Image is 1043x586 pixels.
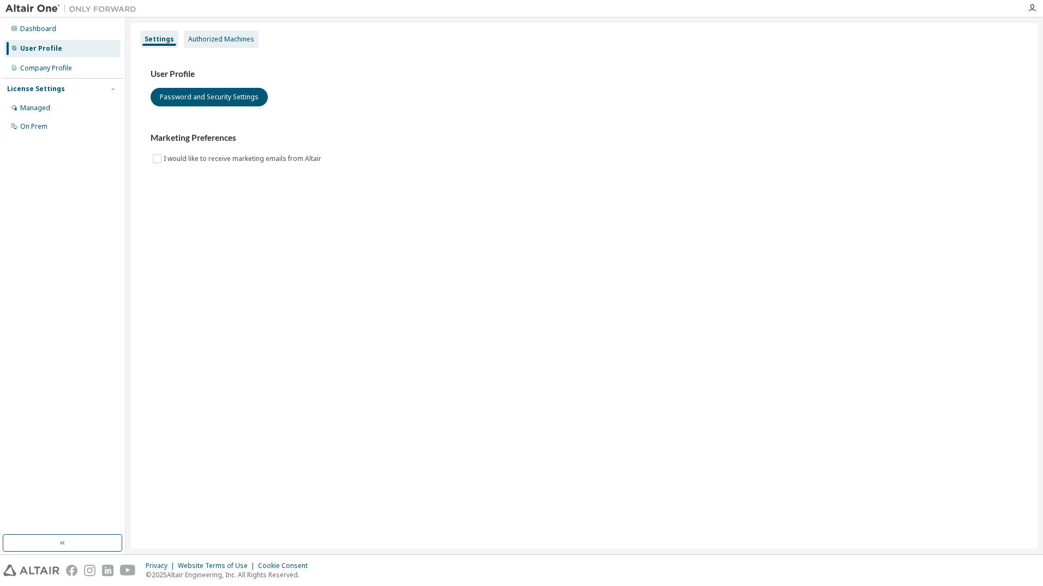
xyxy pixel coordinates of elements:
[7,85,65,93] div: License Settings
[20,44,62,53] div: User Profile
[20,104,50,112] div: Managed
[151,133,1018,143] h3: Marketing Preferences
[151,88,268,106] button: Password and Security Settings
[120,565,136,576] img: youtube.svg
[146,570,314,579] p: © 2025 Altair Engineering, Inc. All Rights Reserved.
[20,122,47,131] div: On Prem
[84,565,95,576] img: instagram.svg
[178,561,258,570] div: Website Terms of Use
[151,69,1018,80] h3: User Profile
[66,565,77,576] img: facebook.svg
[258,561,314,570] div: Cookie Consent
[145,35,174,44] div: Settings
[102,565,113,576] img: linkedin.svg
[164,152,323,165] label: I would like to receive marketing emails from Altair
[146,561,178,570] div: Privacy
[20,25,56,33] div: Dashboard
[3,565,59,576] img: altair_logo.svg
[20,64,72,73] div: Company Profile
[5,3,142,14] img: Altair One
[188,35,254,44] div: Authorized Machines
